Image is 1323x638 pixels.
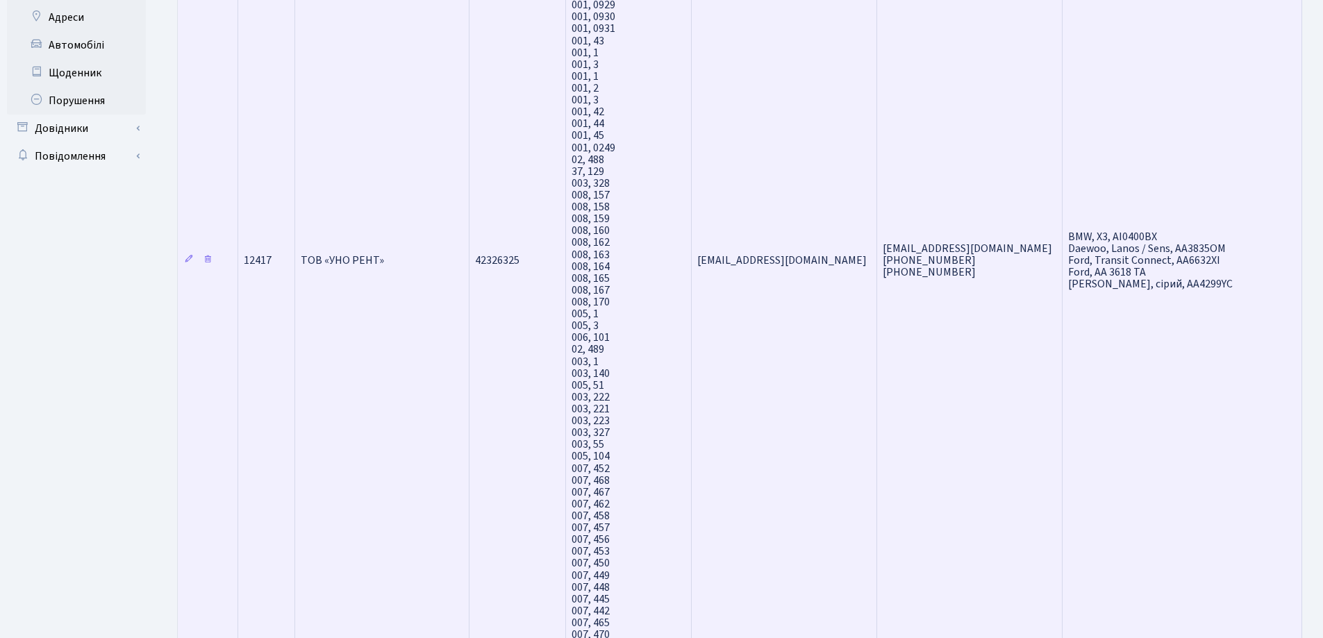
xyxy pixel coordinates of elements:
a: Довідники [7,115,146,142]
a: Щоденник [7,59,146,87]
span: ТОВ «УНО РЕНТ» [301,253,384,268]
span: [EMAIL_ADDRESS][DOMAIN_NAME] [697,253,867,268]
a: Адреси [7,3,146,31]
span: 12417 [244,253,272,268]
a: Автомобілі [7,31,146,59]
a: Повідомлення [7,142,146,170]
span: [EMAIL_ADDRESS][DOMAIN_NAME] [PHONE_NUMBER] [PHONE_NUMBER] [883,241,1052,280]
span: BMW, X3, AI0400BX Daewoo, Lanos / Sens, АА3835ОМ Ford, Transit Connect, АА6632ХІ Ford, АА 3618 ТА... [1068,229,1233,292]
span: 42326325 [475,253,519,268]
a: Порушення [7,87,146,115]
